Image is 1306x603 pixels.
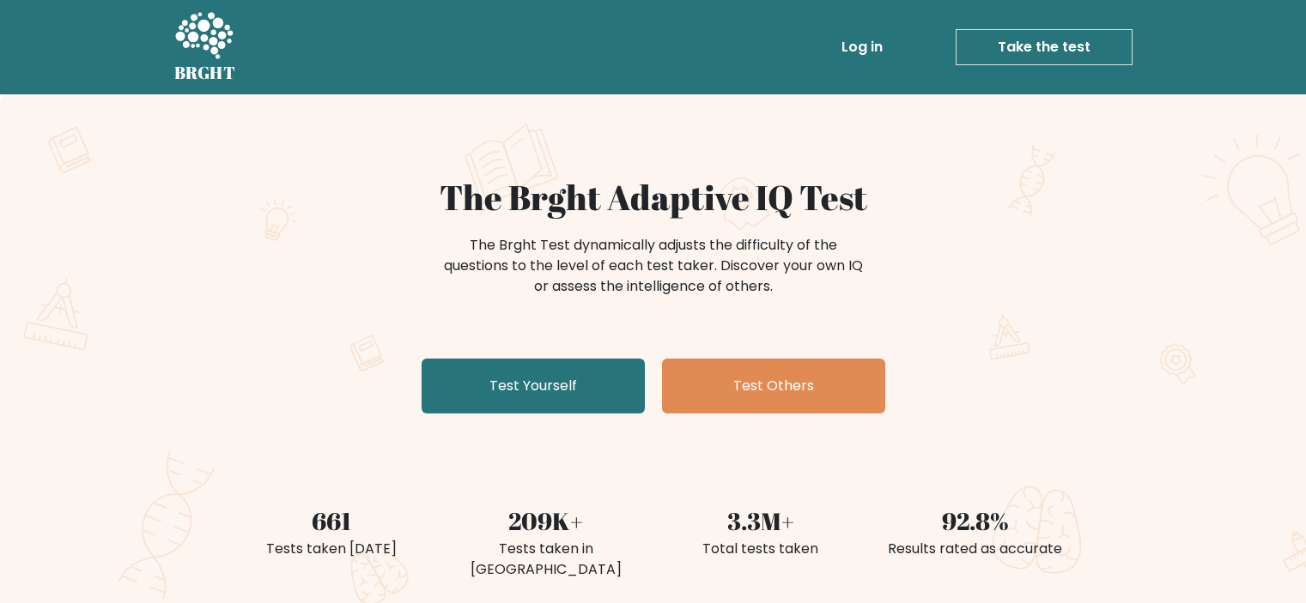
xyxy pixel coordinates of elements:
a: Test Others [662,359,885,413]
div: 661 [234,503,428,539]
div: 92.8% [878,503,1072,539]
div: Results rated as accurate [878,539,1072,559]
div: The Brght Test dynamically adjusts the difficulty of the questions to the level of each test take... [439,235,868,297]
h5: BRGHT [174,63,236,83]
a: Take the test [956,29,1133,65]
div: Total tests taken [664,539,858,559]
div: Tests taken in [GEOGRAPHIC_DATA] [449,539,643,580]
a: BRGHT [174,7,236,87]
div: Tests taken [DATE] [234,539,428,559]
h1: The Brght Adaptive IQ Test [234,177,1072,218]
div: 3.3M+ [664,503,858,539]
a: Log in [835,30,890,64]
div: 209K+ [449,503,643,539]
a: Test Yourself [422,359,645,413]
